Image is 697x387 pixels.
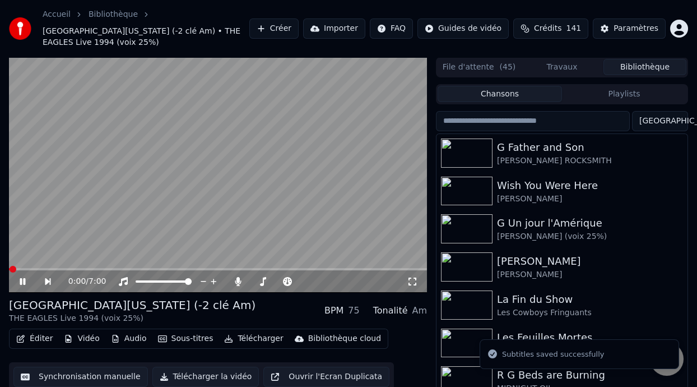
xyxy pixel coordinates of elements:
div: R G Beds are Burning [497,367,683,383]
button: Sous-titres [154,331,218,347]
button: Ouvrir l'Ecran Duplicata [263,367,389,387]
button: Bibliothèque [603,59,686,75]
button: Travaux [521,59,603,75]
button: Vidéo [59,331,104,347]
div: Subtitles saved successfully [502,349,604,360]
span: Crédits [534,23,561,34]
div: THE EAGLES Live 1994 (voix 25%) [9,313,255,324]
div: [PERSON_NAME] [497,254,683,269]
div: [PERSON_NAME] ROCKSMITH [497,155,683,167]
span: 141 [566,23,581,34]
span: ( 45 ) [500,62,516,73]
div: Paramètres [614,23,658,34]
div: La Fin du Show [497,292,683,307]
button: Playlists [562,86,686,102]
div: Tonalité [373,304,408,317]
button: Guides de vidéo [417,19,509,39]
button: File d'attente [438,59,521,75]
span: [GEOGRAPHIC_DATA][US_STATE] (-2 clé Am) • THE EAGLES Live 1994 (voix 25%) [43,26,249,48]
div: BPM [324,304,343,317]
a: Accueil [43,9,71,20]
div: Les Cowboys Fringuants [497,307,683,319]
button: Éditer [12,331,57,347]
button: Télécharger [220,331,287,347]
button: Chansons [438,86,562,102]
button: Crédits141 [513,19,588,39]
span: 7:00 [89,276,106,287]
div: Bibliothèque cloud [308,333,381,344]
div: Les Feuilles Mortes [497,330,683,345]
button: Importer [303,19,365,39]
button: Paramètres [593,19,666,39]
span: 0:00 [68,276,86,287]
a: Bibliothèque [89,9,138,20]
div: Am [412,304,427,317]
div: [GEOGRAPHIC_DATA][US_STATE] (-2 clé Am) [9,297,255,313]
img: youka [9,17,31,40]
div: [PERSON_NAME] [497,193,683,205]
div: [PERSON_NAME] [497,269,683,280]
div: G Father and Son [497,140,683,155]
button: Audio [106,331,151,347]
div: [PERSON_NAME] (voix 25%) [497,231,683,242]
button: Synchronisation manuelle [13,367,148,387]
button: FAQ [370,19,413,39]
div: G Un jour l'Amérique [497,215,683,231]
button: Télécharger la vidéo [152,367,259,387]
nav: breadcrumb [43,9,249,48]
div: 75 [348,304,359,317]
div: Wish You Were Here [497,178,683,193]
div: / [68,276,95,287]
button: Créer [249,19,299,39]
